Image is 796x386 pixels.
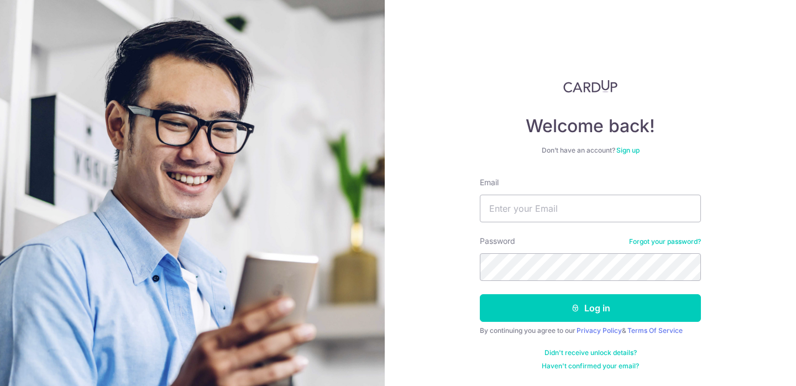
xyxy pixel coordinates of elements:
[480,236,515,247] label: Password
[544,348,637,357] a: Didn't receive unlock details?
[480,177,499,188] label: Email
[577,326,622,335] a: Privacy Policy
[480,294,701,322] button: Log in
[480,326,701,335] div: By continuing you agree to our &
[480,115,701,137] h4: Welcome back!
[629,237,701,246] a: Forgot your password?
[480,195,701,222] input: Enter your Email
[616,146,640,154] a: Sign up
[480,146,701,155] div: Don’t have an account?
[627,326,683,335] a: Terms Of Service
[542,362,639,371] a: Haven't confirmed your email?
[563,80,617,93] img: CardUp Logo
